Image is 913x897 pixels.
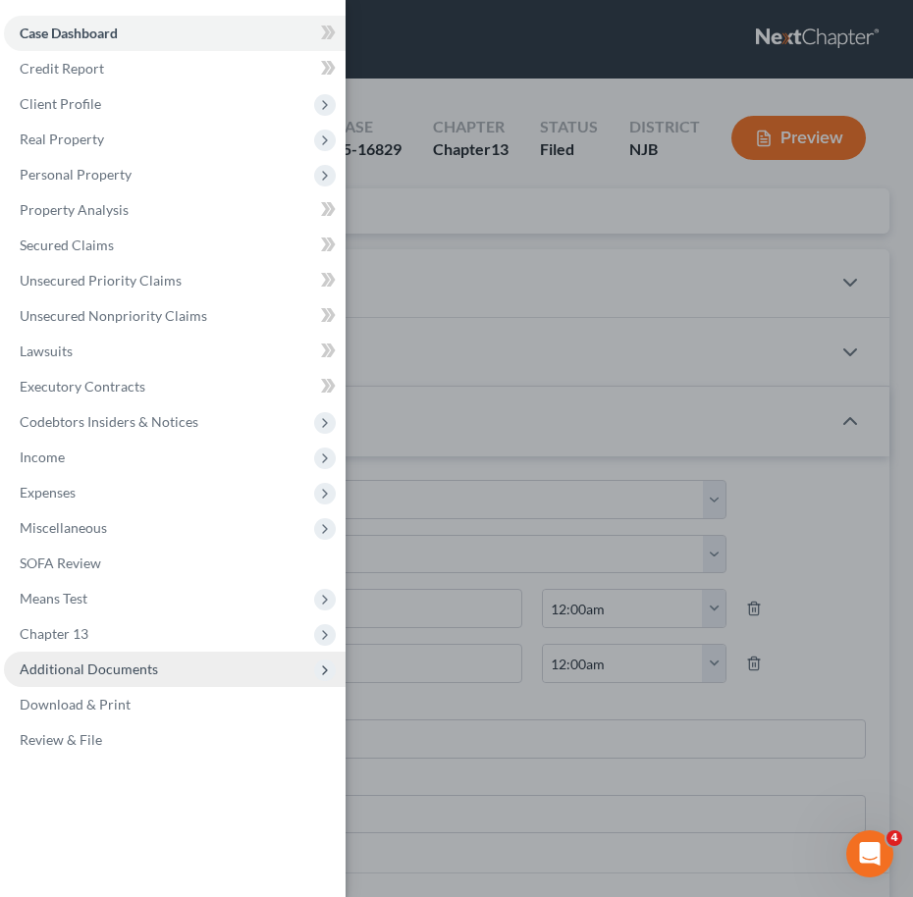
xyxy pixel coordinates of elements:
[20,25,118,41] span: Case Dashboard
[20,343,73,359] span: Lawsuits
[20,60,104,77] span: Credit Report
[20,166,132,183] span: Personal Property
[20,625,88,642] span: Chapter 13
[20,95,101,112] span: Client Profile
[4,722,346,758] a: Review & File
[4,687,346,722] a: Download & Print
[20,554,101,571] span: SOFA Review
[4,334,346,369] a: Lawsuits
[4,263,346,298] a: Unsecured Priority Claims
[4,369,346,404] a: Executory Contracts
[20,660,158,677] span: Additional Documents
[20,590,87,607] span: Means Test
[886,830,902,846] span: 4
[4,51,346,86] a: Credit Report
[4,228,346,263] a: Secured Claims
[20,201,129,218] span: Property Analysis
[20,413,198,430] span: Codebtors Insiders & Notices
[20,131,104,147] span: Real Property
[4,546,346,581] a: SOFA Review
[20,272,182,289] span: Unsecured Priority Claims
[4,192,346,228] a: Property Analysis
[20,696,131,712] span: Download & Print
[20,237,114,253] span: Secured Claims
[20,448,65,465] span: Income
[846,830,893,877] iframe: Intercom live chat
[20,378,145,395] span: Executory Contracts
[20,307,207,324] span: Unsecured Nonpriority Claims
[4,16,346,51] a: Case Dashboard
[20,484,76,501] span: Expenses
[4,298,346,334] a: Unsecured Nonpriority Claims
[20,731,102,748] span: Review & File
[20,519,107,536] span: Miscellaneous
